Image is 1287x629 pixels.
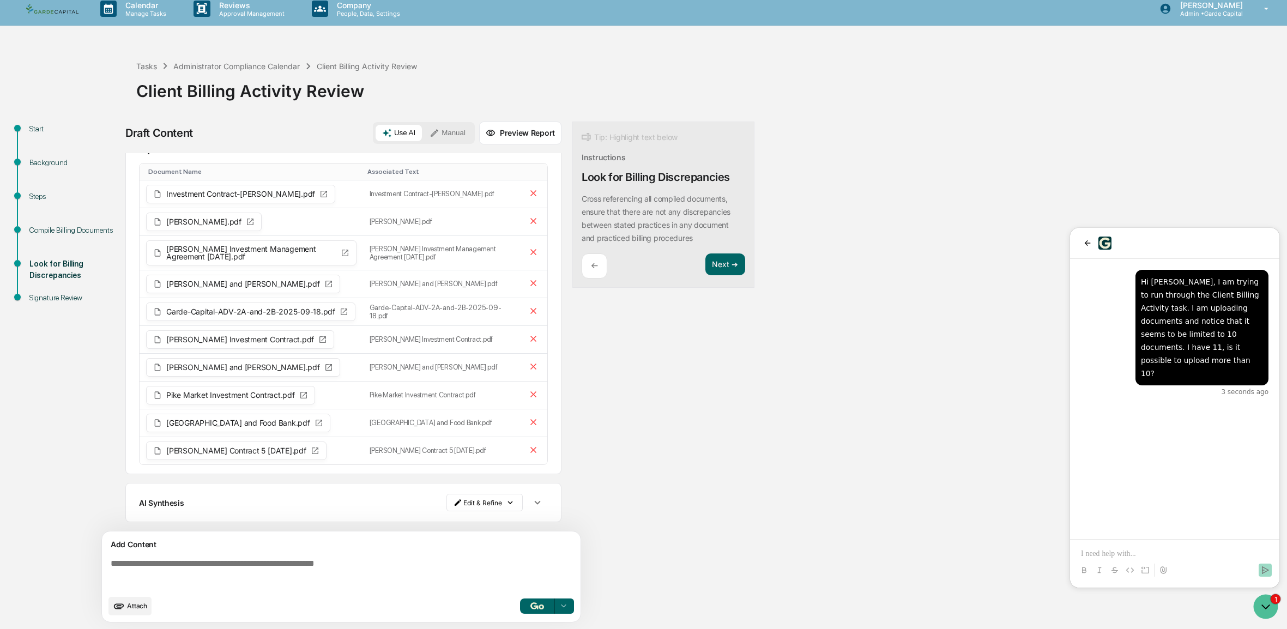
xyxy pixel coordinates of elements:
span: [PERSON_NAME] Contract 5 [DATE].pdf [166,447,306,455]
p: Approval Management [210,10,290,17]
span: [PERSON_NAME].pdf [166,218,241,226]
td: [PERSON_NAME] and [PERSON_NAME].pdf [363,270,520,298]
button: Remove file [526,415,541,431]
span: [PERSON_NAME] and [PERSON_NAME].pdf [166,280,320,288]
iframe: Customer support window [1070,228,1279,588]
span: [PERSON_NAME] Investment Management Agreement [DATE].pdf [166,245,336,261]
div: Steps [29,191,119,202]
div: Compile Billing Documents [29,225,119,236]
td: [GEOGRAPHIC_DATA] and Food Bank.pdf [363,409,520,437]
button: Remove file [526,387,541,403]
div: Client Billing Activity Review [317,62,417,71]
button: Next ➔ [705,253,745,276]
button: upload document [108,597,152,615]
button: Manual [423,125,472,141]
span: [PERSON_NAME] Investment Contract.pdf [166,336,314,343]
iframe: Open customer support [1252,593,1282,622]
td: Investment Contract-[PERSON_NAME].pdf [363,180,520,208]
img: logo [26,4,78,14]
p: ← [591,261,598,271]
p: Calendar [117,1,172,10]
td: [PERSON_NAME] Contract 5 [DATE].pdf [363,437,520,464]
p: People, Data, Settings [328,10,406,17]
div: Tasks [136,62,157,71]
button: Edit & Refine [446,494,523,511]
button: Preview Report [479,122,561,144]
div: Administrator Compliance Calendar [173,62,300,71]
div: Tip: Highlight text below [582,131,678,144]
p: [PERSON_NAME] [1171,1,1248,10]
div: Draft Content [125,126,193,140]
img: Go [530,602,543,609]
div: Toggle SortBy [367,168,516,176]
span: Attach [127,602,147,610]
span: Investment Contract-[PERSON_NAME].pdf [166,190,315,198]
button: Remove file [526,214,541,230]
button: Go [520,598,555,614]
span: [PERSON_NAME] and [PERSON_NAME].pdf [166,364,320,371]
span: Garde-Capital-ADV-2A-and-2B-2025-09-18.pdf [166,308,335,316]
button: Remove file [526,359,541,376]
div: Background [29,157,119,168]
p: Company [328,1,406,10]
div: Add Content [108,538,574,551]
td: [PERSON_NAME] Investment Contract.pdf [363,326,520,354]
div: Look for Billing Discrepancies [582,171,730,184]
td: Pike Market Investment Contract.pdf [363,382,520,409]
td: Garde-Capital-ADV-2A-and-2B-2025-09-18.pdf [363,298,520,326]
p: Reviews [210,1,290,10]
div: Look for Billing Discrepancies [29,258,119,281]
div: Start [29,123,119,135]
div: Signature Review [29,292,119,304]
button: Remove file [526,443,541,459]
button: Remove file [526,186,541,202]
span: [GEOGRAPHIC_DATA] and Food Bank.pdf [166,419,310,427]
div: Toggle SortBy [148,168,359,176]
p: AI Synthesis [139,498,184,507]
button: Use AI [376,125,422,141]
p: Cross referencing all compiled documents, ensure that there are not any discrepancies between sta... [582,194,730,243]
button: Remove file [526,245,541,261]
div: Client Billing Activity Review [136,72,1282,101]
button: Remove file [526,276,541,292]
button: Remove file [526,331,541,348]
td: [PERSON_NAME] and [PERSON_NAME].pdf [363,354,520,382]
button: Remove file [526,304,541,320]
p: Manage Tasks [117,10,172,17]
td: [PERSON_NAME] Investment Management Agreement [DATE].pdf [363,236,520,270]
td: [PERSON_NAME].pdf [363,208,520,236]
p: Admin • Garde Capital [1171,10,1248,17]
div: Instructions [582,153,626,162]
span: Pike Market Investment Contract.pdf [166,391,295,399]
